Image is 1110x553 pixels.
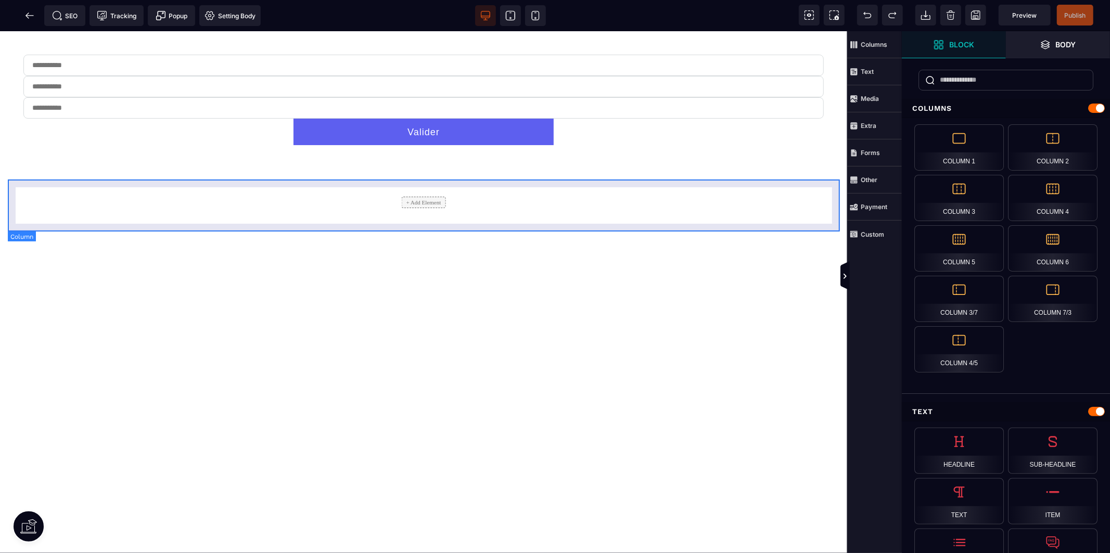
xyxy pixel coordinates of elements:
[861,122,876,130] strong: Extra
[861,203,887,211] strong: Payment
[44,5,85,26] span: Seo meta data
[861,41,887,48] strong: Columns
[90,5,144,26] span: Tracking code
[1008,175,1098,221] div: Column 4
[1013,11,1037,19] span: Preview
[940,5,961,25] span: Clear
[19,5,40,26] span: Back
[52,10,78,21] span: SEO
[861,176,877,184] strong: Other
[148,5,195,26] span: Create Alert Modal
[475,5,496,26] span: View desktop
[199,5,261,26] span: Favicon
[965,5,986,25] span: Save
[847,139,902,166] span: Forms
[914,175,1004,221] div: Column 3
[294,87,554,114] button: Valider
[500,5,521,26] span: View tablet
[902,31,1006,58] span: Open Blocks
[915,5,936,25] span: Open Import Webpage
[882,5,903,25] span: Redo
[857,5,878,25] span: Undo
[799,5,820,25] span: View components
[902,402,1110,421] div: Text
[914,326,1004,372] div: Column 4/5
[847,31,902,58] span: Columns
[205,10,256,21] span: Setting Body
[902,99,1110,118] div: Columns
[914,276,1004,322] div: Column 3/7
[847,194,902,221] span: Payment
[861,68,874,75] strong: Text
[861,149,880,157] strong: Forms
[902,261,912,292] span: Toggle Views
[847,58,902,85] span: Text
[861,95,879,102] strong: Media
[1008,478,1098,524] div: Item
[847,112,902,139] span: Extra
[1008,124,1098,171] div: Column 2
[861,230,884,238] strong: Custom
[525,5,546,26] span: View mobile
[1008,428,1098,474] div: Sub-headline
[156,10,188,21] span: Popup
[914,428,1004,474] div: Headline
[847,166,902,194] span: Other
[1008,276,1098,322] div: Column 7/3
[1008,225,1098,272] div: Column 6
[824,5,845,25] span: Screenshot
[914,124,1004,171] div: Column 1
[999,5,1051,25] span: Preview
[1006,31,1110,58] span: Open Layers
[949,41,974,48] strong: Block
[847,221,902,248] span: Custom Block
[1056,41,1076,48] strong: Body
[847,85,902,112] span: Media
[97,10,136,21] span: Tracking
[914,478,1004,524] div: Text
[1057,5,1093,25] span: Save
[1065,11,1086,19] span: Publish
[914,225,1004,272] div: Column 5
